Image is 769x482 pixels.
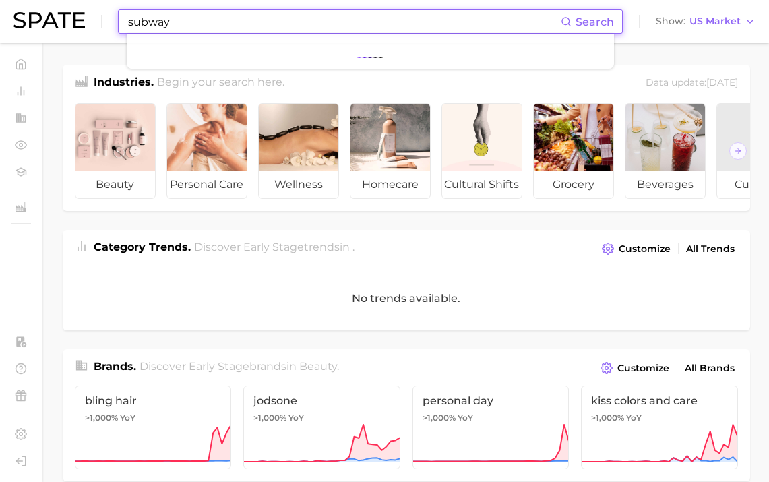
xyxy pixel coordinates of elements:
span: Customize [617,363,669,374]
a: grocery [533,103,614,199]
span: kiss colors and care [591,394,728,407]
span: personal day [423,394,559,407]
a: wellness [258,103,339,199]
button: ShowUS Market [652,13,759,30]
span: YoY [288,413,304,423]
span: jodsone [253,394,390,407]
span: cultural shifts [442,171,522,198]
a: homecare [350,103,431,199]
a: kiss colors and care>1,000% YoY [581,386,738,469]
span: beauty [299,360,337,373]
span: All Trends [686,243,735,255]
span: grocery [534,171,613,198]
a: beauty [75,103,156,199]
span: Brands . [94,360,136,373]
button: Customize [598,239,673,258]
span: homecare [350,171,430,198]
h2: Begin your search here. [157,74,284,92]
span: Discover Early Stage trends in . [194,241,355,253]
a: All Trends [683,240,738,258]
span: YoY [458,413,473,423]
span: US Market [689,18,741,25]
div: No trends available. [63,266,750,330]
span: Show [656,18,685,25]
a: jodsone>1,000% YoY [243,386,400,469]
span: >1,000% [591,413,624,423]
button: Customize [597,359,672,378]
a: Log out. Currently logged in with e-mail lhighfill@hunterpr.com. [11,451,31,471]
span: YoY [120,413,135,423]
input: Search here for a brand, industry, or ingredient [127,10,561,33]
span: beauty [75,171,155,198]
span: Search [576,16,614,28]
span: beverages [625,171,705,198]
a: personal day>1,000% YoY [412,386,570,469]
span: All Brands [685,363,735,374]
a: bling hair>1,000% YoY [75,386,232,469]
span: >1,000% [253,413,286,423]
span: >1,000% [85,413,118,423]
div: Data update: [DATE] [646,74,738,92]
span: bling hair [85,394,222,407]
span: personal care [167,171,247,198]
span: YoY [626,413,642,423]
button: Scroll Right [729,142,747,160]
span: >1,000% [423,413,456,423]
a: cultural shifts [441,103,522,199]
span: Discover Early Stage brands in . [140,360,339,373]
img: SPATE [13,12,85,28]
a: All Brands [681,359,738,378]
span: wellness [259,171,338,198]
a: personal care [166,103,247,199]
span: Customize [619,243,671,255]
span: Category Trends . [94,241,191,253]
a: beverages [625,103,706,199]
h1: Industries. [94,74,154,92]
